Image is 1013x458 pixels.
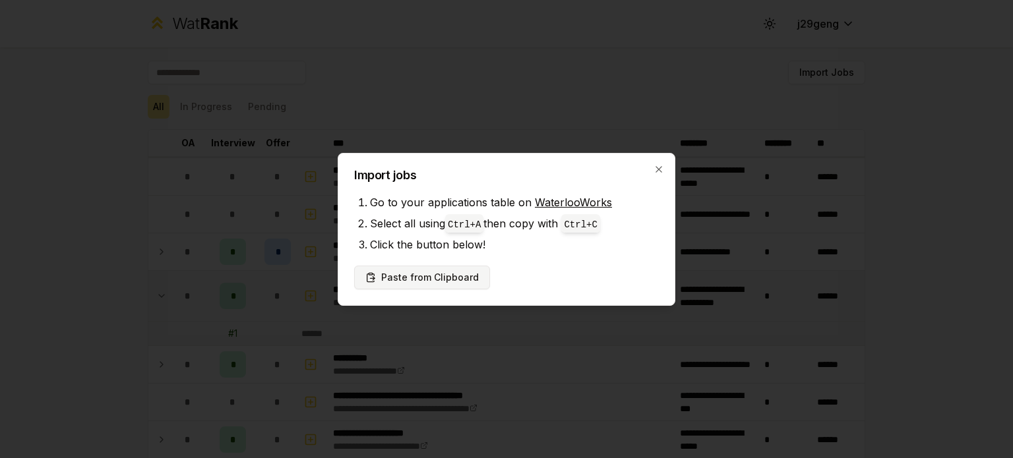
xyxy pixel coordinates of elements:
[564,219,597,230] code: Ctrl+ C
[535,196,612,209] a: WaterlooWorks
[370,234,659,255] li: Click the button below!
[370,192,659,213] li: Go to your applications table on
[354,266,490,289] button: Paste from Clipboard
[370,213,659,234] li: Select all using then copy with
[354,169,659,181] h2: Import jobs
[448,219,481,230] code: Ctrl+ A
